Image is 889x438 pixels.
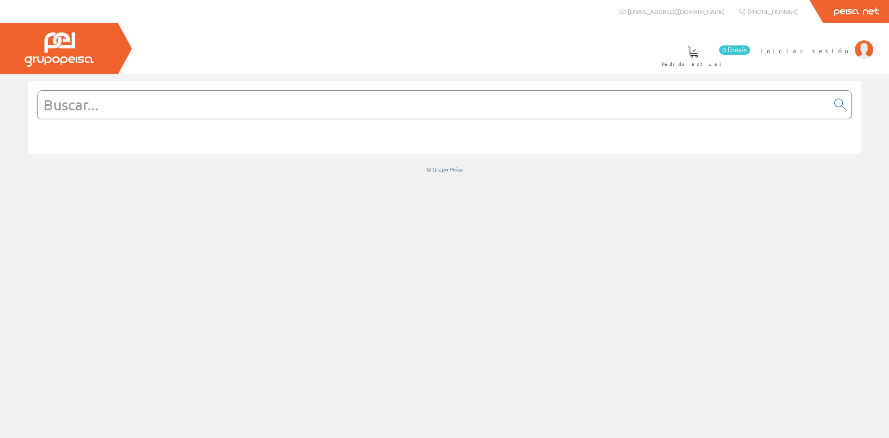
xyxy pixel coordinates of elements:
div: © Grupo Peisa [28,165,861,173]
span: Pedido actual [662,59,725,69]
span: Iniciar sesión [760,46,850,55]
span: [PHONE_NUMBER] [747,7,798,15]
span: 0 línea/s [719,45,750,55]
input: Buscar... [38,91,829,119]
a: Iniciar sesión [760,38,873,47]
span: [EMAIL_ADDRESS][DOMAIN_NAME] [628,7,725,15]
img: Grupo Peisa [25,32,94,67]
